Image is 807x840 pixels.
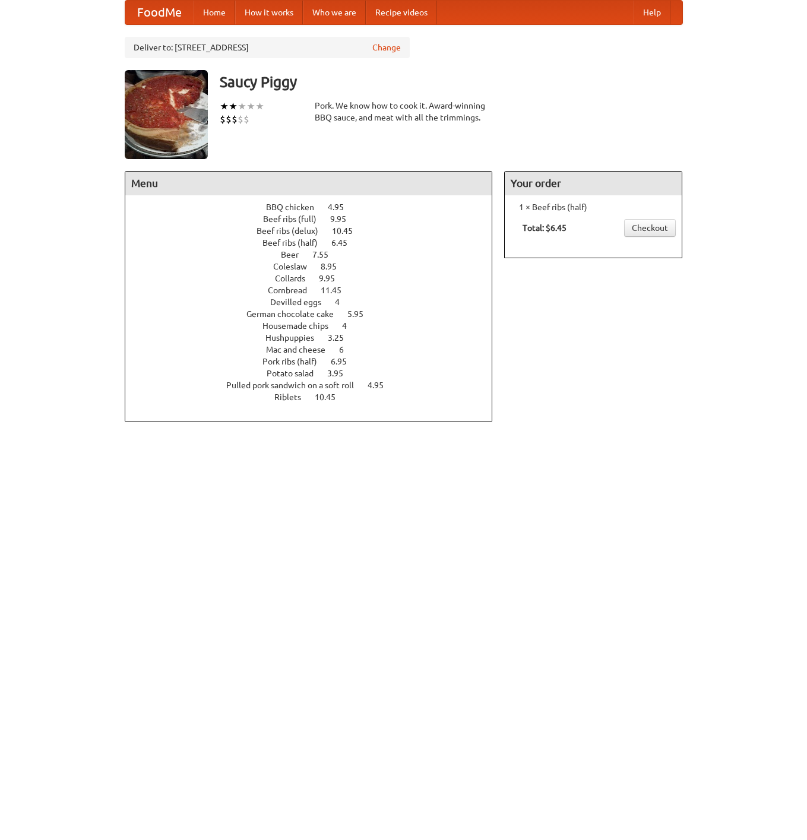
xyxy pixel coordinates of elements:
[275,274,317,283] span: Collards
[328,333,356,343] span: 3.25
[125,1,194,24] a: FoodMe
[265,333,366,343] a: Hushpuppies 3.25
[268,286,363,295] a: Cornbread 11.45
[257,226,330,236] span: Beef ribs (delux)
[321,262,349,271] span: 8.95
[243,113,249,126] li: $
[267,369,365,378] a: Potato salad 3.95
[266,345,337,354] span: Mac and cheese
[265,333,326,343] span: Hushpuppies
[262,321,340,331] span: Housemade chips
[263,214,328,224] span: Beef ribs (full)
[368,381,395,390] span: 4.95
[273,262,359,271] a: Coleslaw 8.95
[327,369,355,378] span: 3.95
[226,113,232,126] li: $
[226,381,406,390] a: Pulled pork sandwich on a soft roll 4.95
[235,1,303,24] a: How it works
[125,37,410,58] div: Deliver to: [STREET_ADDRESS]
[262,321,369,331] a: Housemade chips 4
[273,262,319,271] span: Coleslaw
[267,369,325,378] span: Potato salad
[238,113,243,126] li: $
[270,297,333,307] span: Devilled eggs
[220,100,229,113] li: ★
[266,202,366,212] a: BBQ chicken 4.95
[634,1,670,24] a: Help
[262,238,369,248] a: Beef ribs (half) 6.45
[274,392,313,402] span: Riblets
[523,223,567,233] b: Total: $6.45
[335,297,352,307] span: 4
[331,238,359,248] span: 6.45
[268,286,319,295] span: Cornbread
[255,100,264,113] li: ★
[347,309,375,319] span: 5.95
[624,219,676,237] a: Checkout
[238,100,246,113] li: ★
[266,202,326,212] span: BBQ chicken
[226,381,366,390] span: Pulled pork sandwich on a soft roll
[246,309,346,319] span: German chocolate cake
[125,172,492,195] h4: Menu
[125,70,208,159] img: angular.jpg
[266,345,366,354] a: Mac and cheese 6
[321,286,353,295] span: 11.45
[505,172,682,195] h4: Your order
[319,274,347,283] span: 9.95
[220,70,683,94] h3: Saucy Piggy
[339,345,356,354] span: 6
[270,297,362,307] a: Devilled eggs 4
[274,392,357,402] a: Riblets 10.45
[281,250,311,259] span: Beer
[331,357,359,366] span: 6.95
[257,226,375,236] a: Beef ribs (delux) 10.45
[330,214,358,224] span: 9.95
[315,392,347,402] span: 10.45
[303,1,366,24] a: Who we are
[315,100,493,123] div: Pork. We know how to cook it. Award-winning BBQ sauce, and meat with all the trimmings.
[281,250,350,259] a: Beer 7.55
[328,202,356,212] span: 4.95
[262,357,369,366] a: Pork ribs (half) 6.95
[372,42,401,53] a: Change
[194,1,235,24] a: Home
[511,201,676,213] li: 1 × Beef ribs (half)
[220,113,226,126] li: $
[232,113,238,126] li: $
[246,309,385,319] a: German chocolate cake 5.95
[312,250,340,259] span: 7.55
[246,100,255,113] li: ★
[263,214,368,224] a: Beef ribs (full) 9.95
[332,226,365,236] span: 10.45
[366,1,437,24] a: Recipe videos
[229,100,238,113] li: ★
[275,274,357,283] a: Collards 9.95
[342,321,359,331] span: 4
[262,238,330,248] span: Beef ribs (half)
[262,357,329,366] span: Pork ribs (half)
